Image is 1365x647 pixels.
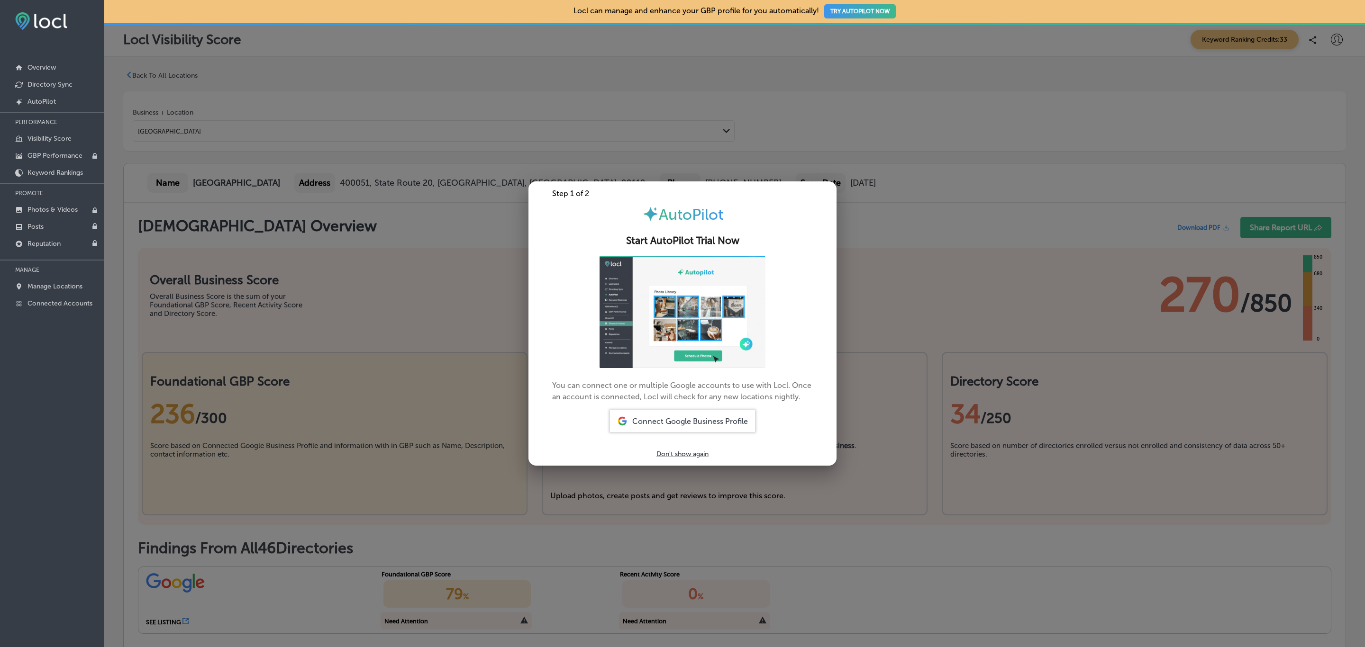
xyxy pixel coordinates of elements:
[600,256,765,368] img: ap-gif
[632,417,748,426] span: Connect Google Business Profile
[15,12,67,30] img: fda3e92497d09a02dc62c9cd864e3231.png
[659,206,723,224] span: AutoPilot
[27,152,82,160] p: GBP Performance
[27,81,73,89] p: Directory Sync
[540,235,825,247] h2: Start AutoPilot Trial Now
[824,4,896,18] button: TRY AUTOPILOT NOW
[27,135,72,143] p: Visibility Score
[27,223,44,231] p: Posts
[27,299,92,307] p: Connected Accounts
[656,450,709,458] p: Don't show again
[27,240,61,248] p: Reputation
[642,206,659,222] img: autopilot-icon
[27,63,56,72] p: Overview
[27,282,82,290] p: Manage Locations
[528,189,837,198] div: Step 1 of 2
[27,169,83,177] p: Keyword Rankings
[27,98,56,106] p: AutoPilot
[27,206,78,214] p: Photos & Videos
[552,256,813,403] p: You can connect one or multiple Google accounts to use with Locl. Once an account is connected, L...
